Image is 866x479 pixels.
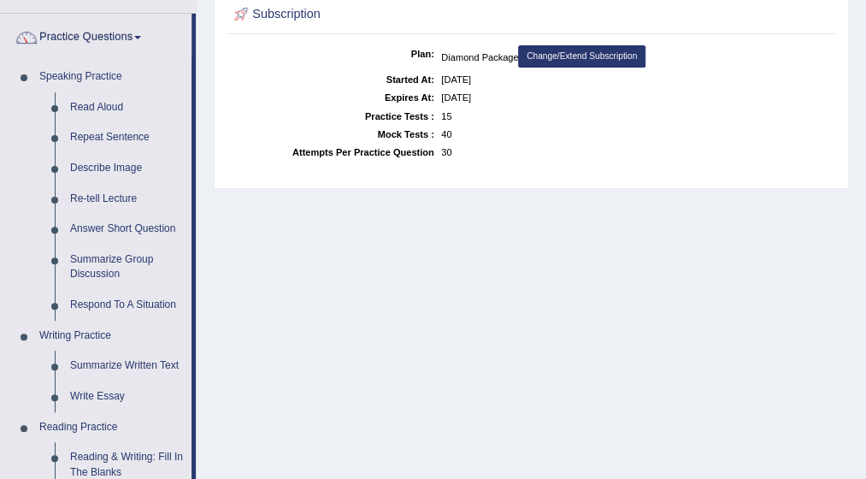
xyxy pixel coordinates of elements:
[62,245,191,290] a: Summarize Group Discussion
[62,214,191,245] a: Answer Short Question
[231,108,434,126] dt: Practice Tests :
[32,412,191,443] a: Reading Practice
[1,14,191,56] a: Practice Questions
[62,153,191,184] a: Describe Image
[62,92,191,123] a: Read Aloud
[62,122,191,153] a: Repeat Sentence
[441,71,832,89] dd: [DATE]
[441,89,832,107] dd: [DATE]
[32,321,191,352] a: Writing Practice
[62,290,191,321] a: Respond To A Situation
[518,45,645,68] a: Change/Extend Subscription
[231,3,604,26] h2: Subscription
[62,351,191,381] a: Summarize Written Text
[231,71,434,89] dt: Started At:
[231,89,434,107] dt: Expires At:
[441,45,832,71] dd: Diamond Package
[32,62,191,92] a: Speaking Practice
[231,144,434,162] dt: Attempts Per Practice Question
[441,144,832,162] dd: 30
[231,45,434,63] dt: Plan:
[62,381,191,412] a: Write Essay
[441,108,832,126] dd: 15
[231,126,434,144] dt: Mock Tests :
[441,126,832,144] dd: 40
[62,184,191,215] a: Re-tell Lecture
